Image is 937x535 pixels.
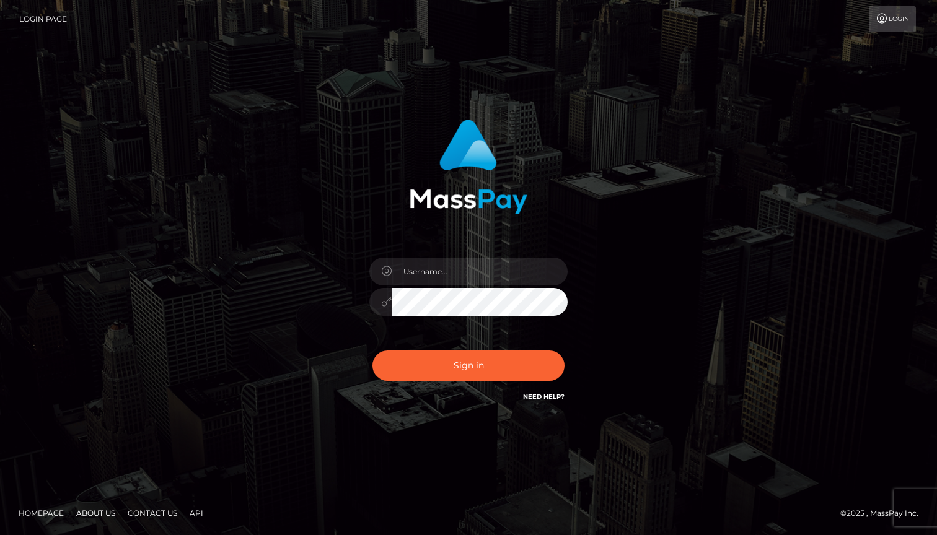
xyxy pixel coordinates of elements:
[392,258,568,285] input: Username...
[840,507,928,520] div: © 2025 , MassPay Inc.
[185,503,208,523] a: API
[869,6,916,32] a: Login
[372,350,565,381] button: Sign in
[14,503,69,523] a: Homepage
[19,6,67,32] a: Login Page
[523,393,565,401] a: Need Help?
[123,503,182,523] a: Contact Us
[71,503,120,523] a: About Us
[410,120,527,214] img: MassPay Login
